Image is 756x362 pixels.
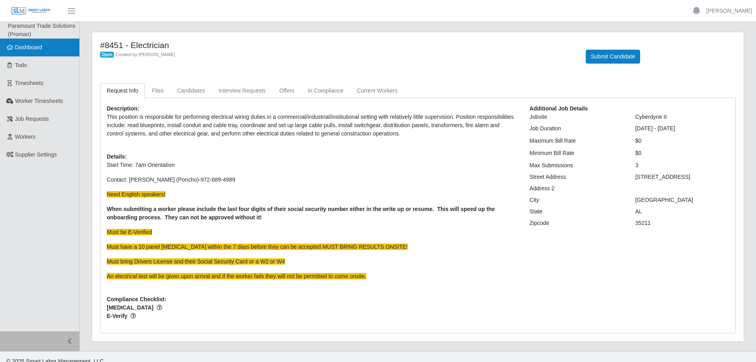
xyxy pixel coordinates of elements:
div: [GEOGRAPHIC_DATA] [629,196,735,204]
span: Open [100,52,114,58]
div: [DATE] - [DATE] [629,124,735,133]
div: Cyberdyne II [629,113,735,121]
span: Job Requests [15,116,49,122]
span: Paramount Trade Solutions (Proman) [8,23,75,37]
div: Max Submissions [523,161,629,170]
div: Address 2 [523,184,629,193]
div: Street Address [523,173,629,181]
a: Files [145,83,170,99]
div: AL [629,207,735,216]
div: Jobsite [523,113,629,121]
div: $0 [629,137,735,145]
strong: When submitting a worker please include the last four digits of their social security number eith... [107,206,495,221]
a: Request Info [100,83,145,99]
span: Workers [15,134,36,140]
span: E-Verify [107,312,517,320]
a: [PERSON_NAME] [706,7,752,15]
div: Minimum Bill Rate [523,149,629,157]
b: Details: [107,153,127,160]
p: Start Time: 7am Orientation [107,161,517,169]
b: Compliance Checklist: [107,296,166,302]
b: Additional Job Details [529,105,588,112]
a: Candidates [170,83,212,99]
div: [STREET_ADDRESS] [629,173,735,181]
button: Submit Candidate [586,50,640,64]
a: Current Workers [350,83,404,99]
span: Created by [PERSON_NAME] [115,52,175,57]
span: Supplier Settings [15,151,57,158]
a: Interview Requests [212,83,273,99]
span: Need English speakers! [107,191,165,197]
div: Job Duration [523,124,629,133]
span: Must have a 10 panel [MEDICAL_DATA] within the 7 days before they can be accepted MUST BRING RESU... [107,244,408,250]
div: Maximum Bill Rate [523,137,629,145]
p: This position is responsible for performing electrical wiring duties in a commercial/industrial/i... [107,113,517,138]
div: State [523,207,629,216]
b: Description: [107,105,139,112]
span: Dashboard [15,44,42,50]
a: Offers [273,83,301,99]
div: Zipcode [523,219,629,227]
h4: #8451 - Electrician [100,40,574,50]
div: $0 [629,149,735,157]
div: 35211 [629,219,735,227]
span: Must bring Drivers License and their Social Security Card or a W2 or W4 [107,258,285,265]
span: [MEDICAL_DATA] [107,304,517,312]
span: Timesheets [15,80,44,86]
span: An electrical test will be given upon arrival and if the worker fails they will not be permitted ... [107,273,366,279]
span: Must be E-Verified [107,229,152,235]
a: In Compliance [301,83,350,99]
p: Contact: [PERSON_NAME] (Poncho)-972-689-4989 [107,176,517,184]
div: City [523,196,629,204]
img: SLM Logo [11,7,51,15]
span: Todo [15,62,27,68]
div: 3 [629,161,735,170]
span: Worker Timesheets [15,98,63,104]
